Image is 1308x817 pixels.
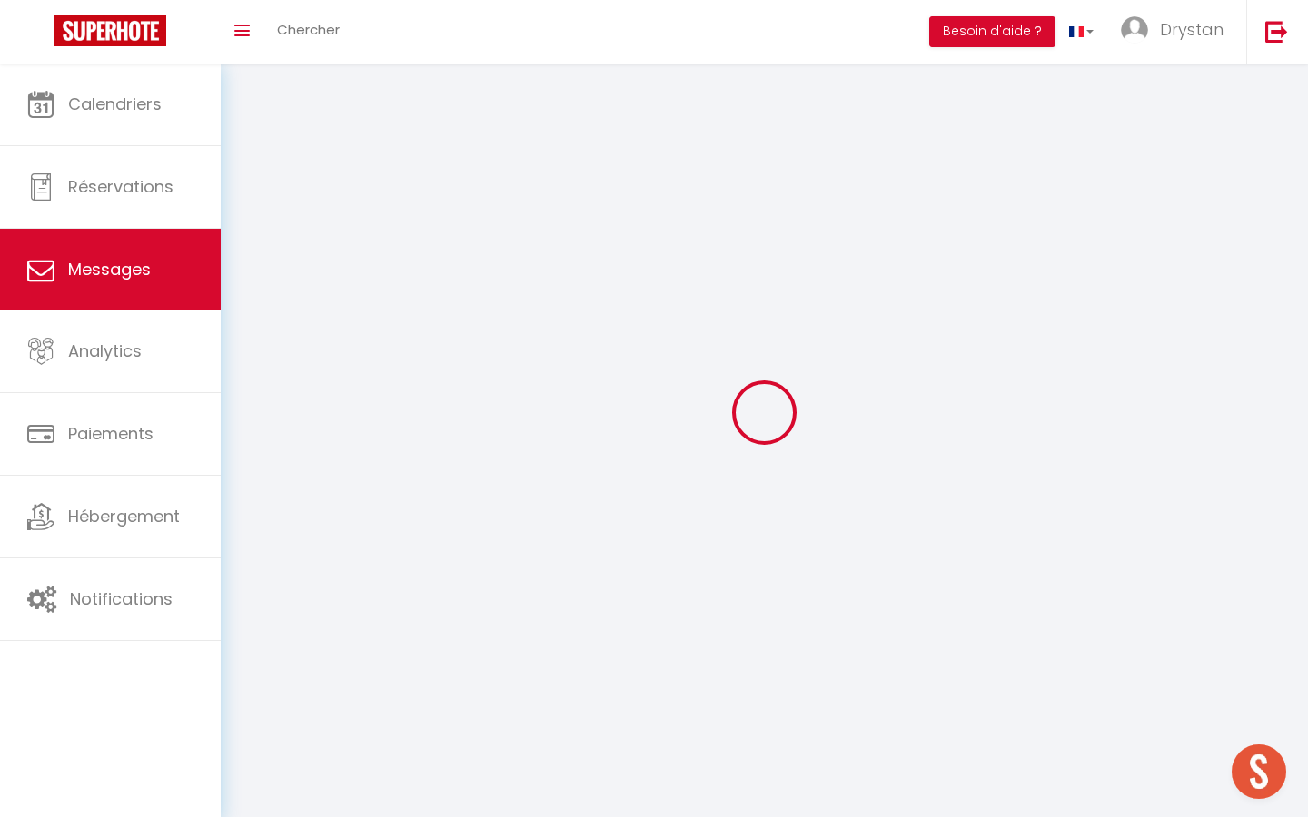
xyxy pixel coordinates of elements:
[277,20,340,39] span: Chercher
[1121,16,1148,44] img: ...
[70,587,173,610] span: Notifications
[1265,20,1288,43] img: logout
[68,175,173,198] span: Réservations
[68,422,154,445] span: Paiements
[1232,744,1286,799] div: Ouvrir le chat
[1160,18,1224,41] span: Drystan
[68,93,162,115] span: Calendriers
[68,258,151,281] span: Messages
[68,505,180,527] span: Hébergement
[929,16,1055,47] button: Besoin d'aide ?
[68,340,142,362] span: Analytics
[54,15,166,46] img: Super Booking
